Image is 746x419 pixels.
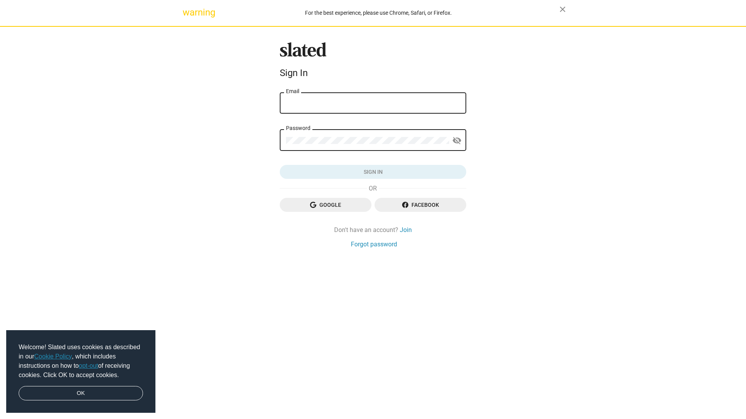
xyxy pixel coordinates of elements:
mat-icon: close [558,5,567,14]
div: Don't have an account? [280,226,466,234]
button: Show password [449,133,465,149]
mat-icon: warning [183,8,192,17]
mat-icon: visibility_off [452,135,462,147]
a: opt-out [79,362,98,369]
button: Google [280,198,371,212]
sl-branding: Sign In [280,42,466,82]
a: Join [400,226,412,234]
a: dismiss cookie message [19,386,143,401]
button: Facebook [375,198,466,212]
div: cookieconsent [6,330,155,413]
a: Cookie Policy [34,353,72,360]
span: Facebook [381,198,460,212]
a: Forgot password [351,240,397,248]
span: Welcome! Slated uses cookies as described in our , which includes instructions on how to of recei... [19,343,143,380]
div: For the best experience, please use Chrome, Safari, or Firefox. [197,8,559,18]
div: Sign In [280,68,466,78]
span: Google [286,198,365,212]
